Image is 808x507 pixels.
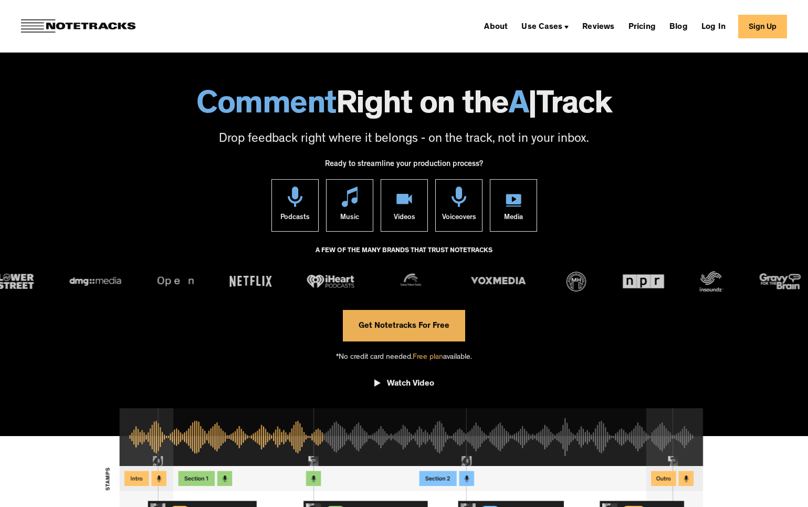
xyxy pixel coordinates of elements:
a: Blog [665,18,692,35]
div: Ready to streamline your production process? [325,154,483,179]
a: Get Notetracks For Free [343,310,465,342]
p: Drop feedback right where it belongs - on the track, not in your inbox. [11,131,797,149]
div: Watch Video [387,379,434,389]
div: Media [504,207,523,231]
a: Videos [381,179,428,232]
div: Videos [393,207,415,231]
a: About [480,18,512,35]
div: Voiceovers [442,207,476,231]
span: Comment [196,90,336,123]
span: A [509,90,529,123]
a: Music [326,179,373,232]
div: A FEW OF THE MANY BRANDS THAT TRUST NOTETRACKS [316,242,492,271]
div: Music [340,207,359,231]
h1: Right on the Track [11,90,797,123]
div: Use Cases [521,23,562,32]
a: Voiceovers [435,179,482,232]
div: *No credit card needed. available. [336,342,472,371]
div: Use Cases [517,18,573,35]
span: | [528,90,537,123]
a: Podcasts [271,179,319,232]
a: Reviews [578,18,618,35]
a: Sign Up [738,15,787,38]
div: Podcasts [280,207,310,231]
a: Log In [697,18,730,35]
a: open lightbox [374,371,434,400]
a: Media [490,179,537,232]
a: Pricing [624,18,660,35]
span: Free plan [413,354,443,361]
